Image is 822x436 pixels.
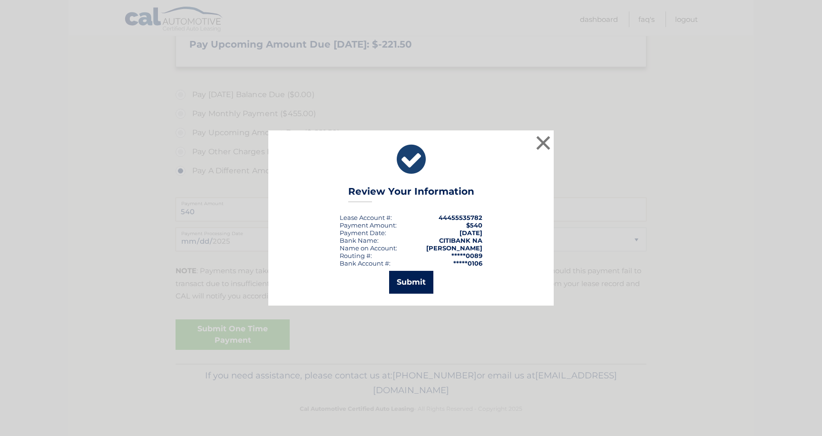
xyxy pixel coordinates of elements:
div: Payment Amount: [340,221,397,229]
button: Submit [389,271,433,294]
strong: CITIBANK NA [439,237,482,244]
strong: 44455535782 [439,214,482,221]
div: Lease Account #: [340,214,392,221]
strong: [PERSON_NAME] [426,244,482,252]
button: × [534,133,553,152]
div: Bank Account #: [340,259,391,267]
div: Routing #: [340,252,372,259]
div: : [340,229,386,237]
div: Bank Name: [340,237,379,244]
h3: Review Your Information [348,186,474,202]
span: [DATE] [460,229,482,237]
span: Payment Date [340,229,385,237]
span: $540 [466,221,482,229]
div: Name on Account: [340,244,397,252]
